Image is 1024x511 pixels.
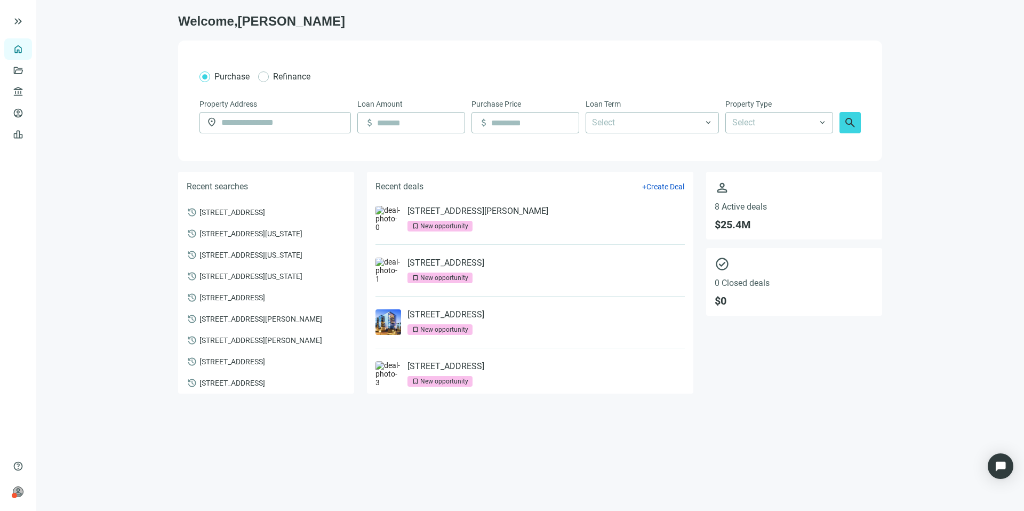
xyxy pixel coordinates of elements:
[407,206,548,217] a: [STREET_ADDRESS][PERSON_NAME]
[199,271,302,281] span: [STREET_ADDRESS][US_STATE]
[420,376,468,387] div: New opportunity
[844,116,857,129] span: search
[586,98,621,110] span: Loan Term
[715,180,874,195] span: person
[642,182,685,191] button: +Create Deal
[187,271,197,282] span: history
[420,221,468,231] div: New opportunity
[407,361,484,372] a: [STREET_ADDRESS]
[407,309,484,320] a: [STREET_ADDRESS]
[420,273,468,283] div: New opportunity
[13,86,20,97] span: account_balance
[199,98,257,110] span: Property Address
[715,257,874,272] span: check_circle
[375,258,401,283] img: deal-photo-1
[187,292,197,303] span: history
[187,378,197,388] span: history
[364,117,375,128] span: attach_money
[375,361,401,387] img: deal-photo-3
[187,207,197,218] span: history
[199,378,265,387] span: [STREET_ADDRESS]
[178,13,882,30] h1: Welcome, [PERSON_NAME]
[357,98,403,110] span: Loan Amount
[187,180,248,193] h5: Recent searches
[412,274,419,282] span: bookmark
[199,207,265,217] span: [STREET_ADDRESS]
[187,228,197,239] span: history
[839,112,861,133] button: search
[642,182,646,191] span: +
[375,206,401,231] img: deal-photo-0
[412,378,419,385] span: bookmark
[187,356,197,367] span: history
[273,71,310,82] span: Refinance
[646,182,684,191] span: Create Deal
[715,278,874,288] span: 0 Closed deals
[375,180,423,193] h5: Recent deals
[199,228,302,238] span: [STREET_ADDRESS][US_STATE]
[206,117,217,127] span: location_on
[187,314,197,324] span: history
[187,335,197,346] span: history
[715,202,874,212] span: 8 Active deals
[199,335,322,345] span: [STREET_ADDRESS][PERSON_NAME]
[715,218,874,231] span: $ 25.4M
[199,356,265,366] span: [STREET_ADDRESS]
[478,117,489,128] span: attach_money
[375,309,401,335] img: deal-photo-2
[12,15,25,28] button: keyboard_double_arrow_right
[412,326,419,333] span: bookmark
[407,258,484,268] a: [STREET_ADDRESS]
[471,98,521,110] span: Purchase Price
[199,314,322,323] span: [STREET_ADDRESS][PERSON_NAME]
[715,294,874,307] span: $ 0
[199,250,302,259] span: [STREET_ADDRESS][US_STATE]
[214,71,250,82] span: Purchase
[412,222,419,230] span: bookmark
[725,98,772,110] span: Property Type
[988,453,1013,479] div: Open Intercom Messenger
[13,486,23,497] span: person
[13,461,23,472] span: help
[420,324,468,335] div: New opportunity
[199,292,265,302] span: [STREET_ADDRESS]
[187,250,197,260] span: history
